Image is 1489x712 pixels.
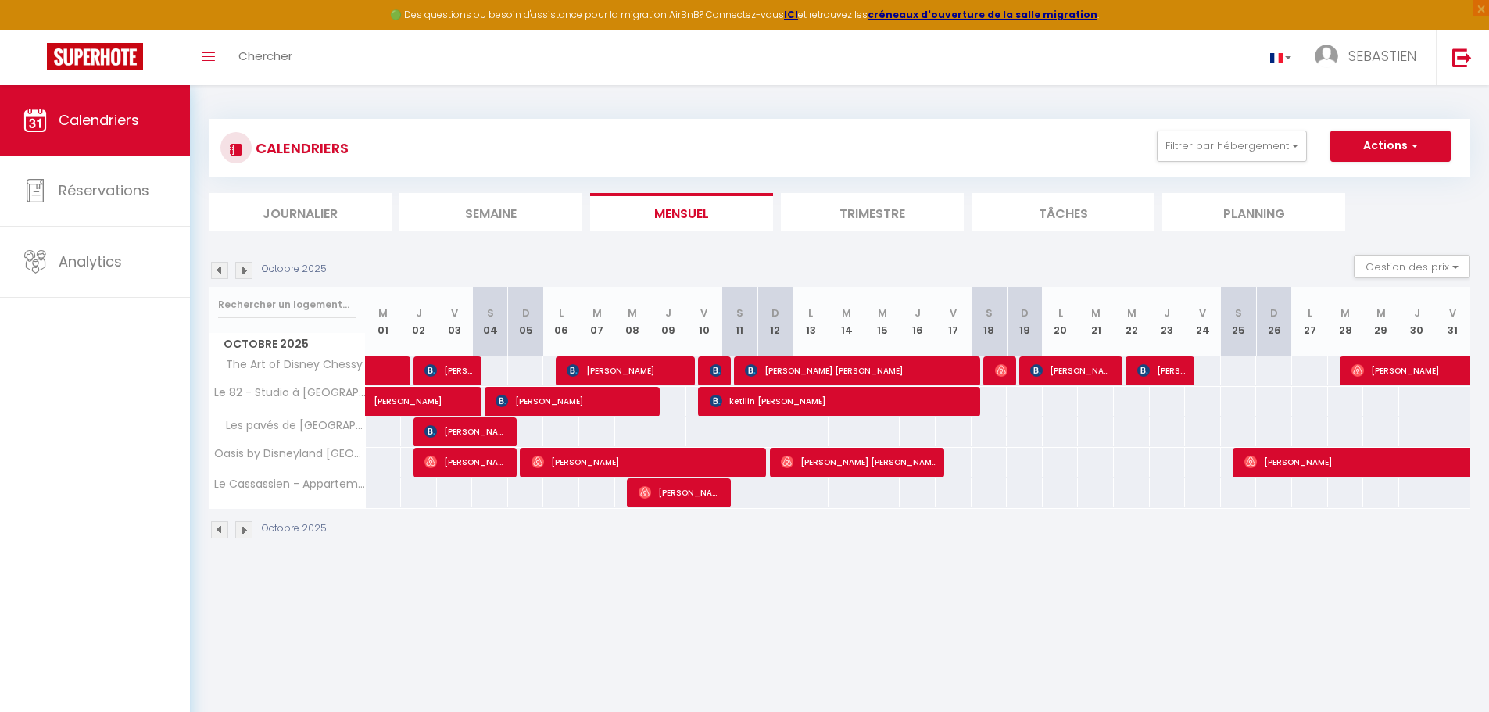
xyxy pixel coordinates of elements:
span: [PERSON_NAME] [1137,356,1185,385]
span: [PERSON_NAME] [532,447,759,477]
abbr: V [950,306,957,320]
abbr: D [771,306,779,320]
li: Journalier [209,193,392,231]
span: [PERSON_NAME] [496,386,651,416]
th: 06 [543,287,579,356]
a: ICI [784,8,798,21]
span: Le 82 - Studio à [GEOGRAPHIC_DATA] [212,387,368,399]
th: 29 [1363,287,1399,356]
th: 08 [615,287,651,356]
abbr: M [628,306,637,320]
li: Trimestre [781,193,964,231]
p: Octobre 2025 [262,521,327,536]
abbr: V [1449,306,1456,320]
th: 03 [437,287,473,356]
button: Gestion des prix [1354,255,1470,278]
span: The Art of Disney Chessy [212,356,367,374]
abbr: J [1164,306,1170,320]
th: 20 [1043,287,1079,356]
abbr: D [1270,306,1278,320]
th: 15 [864,287,900,356]
li: Tâches [972,193,1154,231]
span: [PERSON_NAME] [1030,356,1114,385]
th: 25 [1221,287,1257,356]
abbr: J [665,306,671,320]
input: Rechercher un logement... [218,291,356,319]
a: ... SEBASTIEN [1303,30,1436,85]
abbr: V [1199,306,1206,320]
th: 05 [508,287,544,356]
th: 30 [1399,287,1435,356]
th: 31 [1434,287,1470,356]
th: 19 [1007,287,1043,356]
th: 26 [1256,287,1292,356]
th: 02 [401,287,437,356]
li: Semaine [399,193,582,231]
abbr: S [1235,306,1242,320]
abbr: M [1091,306,1101,320]
abbr: V [700,306,707,320]
abbr: J [1414,306,1420,320]
span: [PERSON_NAME] [567,356,686,385]
th: 17 [936,287,972,356]
p: Octobre 2025 [262,262,327,277]
img: ... [1315,45,1338,68]
th: 16 [900,287,936,356]
span: [PERSON_NAME] [424,417,508,446]
button: Actions [1330,131,1451,162]
abbr: J [915,306,921,320]
span: Le Cassassien - Appartement pour 6 à [GEOGRAPHIC_DATA] [212,478,368,490]
abbr: S [986,306,993,320]
abbr: J [416,306,422,320]
th: 14 [829,287,864,356]
button: Filtrer par hébergement [1157,131,1307,162]
th: 01 [366,287,402,356]
span: Réservations [59,181,149,200]
abbr: M [842,306,851,320]
span: Octobre 2025 [209,333,365,356]
th: 18 [972,287,1008,356]
span: Oasis by Disneyland [GEOGRAPHIC_DATA]! [212,448,368,460]
th: 28 [1328,287,1364,356]
th: 10 [686,287,722,356]
span: [PERSON_NAME] [PERSON_NAME] [745,356,972,385]
abbr: L [559,306,564,320]
span: [PERSON_NAME] [PERSON_NAME] [781,447,936,477]
span: Chercher [238,48,292,64]
th: 24 [1185,287,1221,356]
th: 09 [650,287,686,356]
li: Planning [1162,193,1345,231]
abbr: L [1058,306,1063,320]
img: logout [1452,48,1472,67]
a: Chercher [227,30,304,85]
abbr: D [522,306,530,320]
th: 23 [1150,287,1186,356]
abbr: M [1127,306,1136,320]
th: 27 [1292,287,1328,356]
abbr: S [736,306,743,320]
span: [PERSON_NAME] [424,447,508,477]
abbr: M [592,306,602,320]
span: [PERSON_NAME] [639,478,722,507]
abbr: L [1308,306,1312,320]
th: 22 [1114,287,1150,356]
abbr: M [1376,306,1386,320]
li: Mensuel [590,193,773,231]
th: 13 [793,287,829,356]
a: [PERSON_NAME] [366,387,402,417]
span: Les pavés de [GEOGRAPHIC_DATA] [212,417,368,435]
span: [PERSON_NAME] [424,356,472,385]
span: SEBASTIEN [1348,46,1416,66]
span: [PERSON_NAME] [374,378,481,408]
span: [PERSON_NAME] Gievors [710,356,721,385]
abbr: M [878,306,887,320]
abbr: S [487,306,494,320]
span: [PERSON_NAME] [995,356,1007,385]
a: créneaux d'ouverture de la salle migration [868,8,1097,21]
th: 04 [472,287,508,356]
span: Calendriers [59,110,139,130]
h3: CALENDRIERS [252,131,349,166]
abbr: V [451,306,458,320]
